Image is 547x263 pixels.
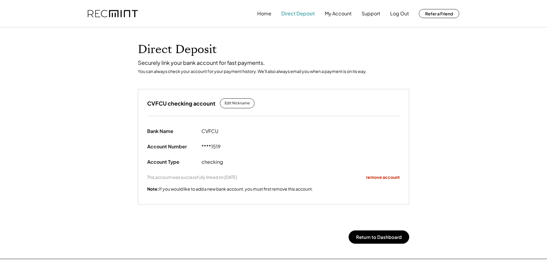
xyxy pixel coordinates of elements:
[138,59,409,66] div: Securely link your bank account for fast payments.
[138,68,409,74] div: You can always check your account for your payment history. We'll also always email you when a pa...
[147,100,215,107] h3: CVFCU checking account
[366,174,400,180] div: remove account
[362,8,380,20] button: Support
[349,230,409,244] button: Return to Dashboard
[201,128,274,135] div: CVFCU
[88,10,138,17] img: recmint-logotype%403x.png
[138,43,409,57] h1: Direct Deposit
[147,159,201,165] div: Account Type
[419,9,459,18] button: Refer a Friend
[325,8,352,20] button: My Account
[147,128,201,135] div: Bank Name
[257,8,271,20] button: Home
[147,144,201,150] div: Account Number
[201,159,274,165] div: checking
[147,174,237,180] div: This account was successfully linked on [DATE]
[390,8,409,20] button: Log Out
[225,101,250,106] div: Edit Nickname
[147,186,313,192] div: If you would like to add a new bank account, you must first remove this account.
[147,186,159,192] strong: Note:
[281,8,315,20] button: Direct Deposit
